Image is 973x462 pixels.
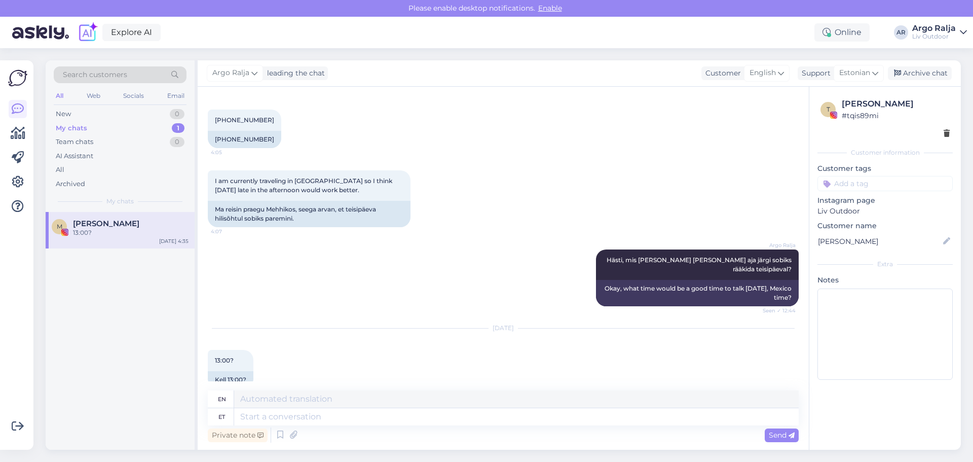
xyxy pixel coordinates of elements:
span: My chats [106,197,134,206]
div: Liv Outdoor [912,32,956,41]
div: Extra [817,260,953,269]
div: 0 [170,109,184,119]
div: Customer [701,68,741,79]
a: Explore AI [102,24,161,41]
span: 13:00? [215,357,234,364]
input: Add name [818,236,941,247]
span: 4:07 [211,228,249,235]
span: Search customers [63,69,127,80]
img: explore-ai [77,22,98,43]
div: en [218,390,226,408]
div: Team chats [56,137,93,147]
div: [DATE] [208,324,799,333]
span: Send [769,431,795,440]
p: Customer name [817,221,953,231]
span: t [827,105,830,113]
div: Archive chat [888,66,952,80]
div: [PERSON_NAME] [842,98,950,110]
span: Seen ✓ 12:44 [758,307,796,314]
span: Argo Ralja [758,241,796,249]
div: 1 [172,123,184,133]
div: Customer information [817,148,953,157]
div: 0 [170,137,184,147]
p: Customer tags [817,163,953,174]
span: I am currently traveling in [GEOGRAPHIC_DATA] so I think [DATE] late in the afternoon would work ... [215,177,394,194]
p: Instagram page [817,195,953,206]
span: Maribel Lopez [73,219,139,228]
div: Web [85,89,102,102]
div: Ma reisin praegu Mehhikos, seega arvan, et teisipäeva hilisõhtul sobiks paremini. [208,201,410,227]
div: All [54,89,65,102]
div: Socials [121,89,146,102]
span: English [750,67,776,79]
div: AR [894,25,908,40]
div: Argo Ralja [912,24,956,32]
div: Okay, what time would be a good time to talk [DATE], Mexico time? [596,280,799,306]
p: Liv Outdoor [817,206,953,217]
span: Enable [535,4,565,13]
span: Estonian [839,67,870,79]
div: [PHONE_NUMBER] [208,131,281,148]
span: Hästi, mis [PERSON_NAME] [PERSON_NAME] aja järgi sobiks rääkida teisipäeval? [607,256,793,273]
span: 4:05 [211,149,249,156]
span: Argo Ralja [212,67,249,79]
div: My chats [56,123,87,133]
p: Notes [817,275,953,286]
div: [DATE] 4:35 [159,237,189,245]
div: Kell 13:00? [208,371,253,388]
img: Askly Logo [8,68,27,88]
a: Argo RaljaLiv Outdoor [912,24,967,41]
div: leading the chat [263,68,325,79]
div: # tqis89mi [842,110,950,121]
div: Archived [56,179,85,189]
div: et [218,408,225,425]
div: All [56,165,64,175]
div: 13:00? [73,228,189,237]
div: New [56,109,71,119]
input: Add a tag [817,176,953,191]
div: Private note [208,429,268,442]
span: [PHONE_NUMBER] [215,116,274,124]
span: M [57,223,62,230]
div: Support [798,68,831,79]
div: Email [165,89,186,102]
div: Online [814,23,870,42]
div: AI Assistant [56,151,93,161]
